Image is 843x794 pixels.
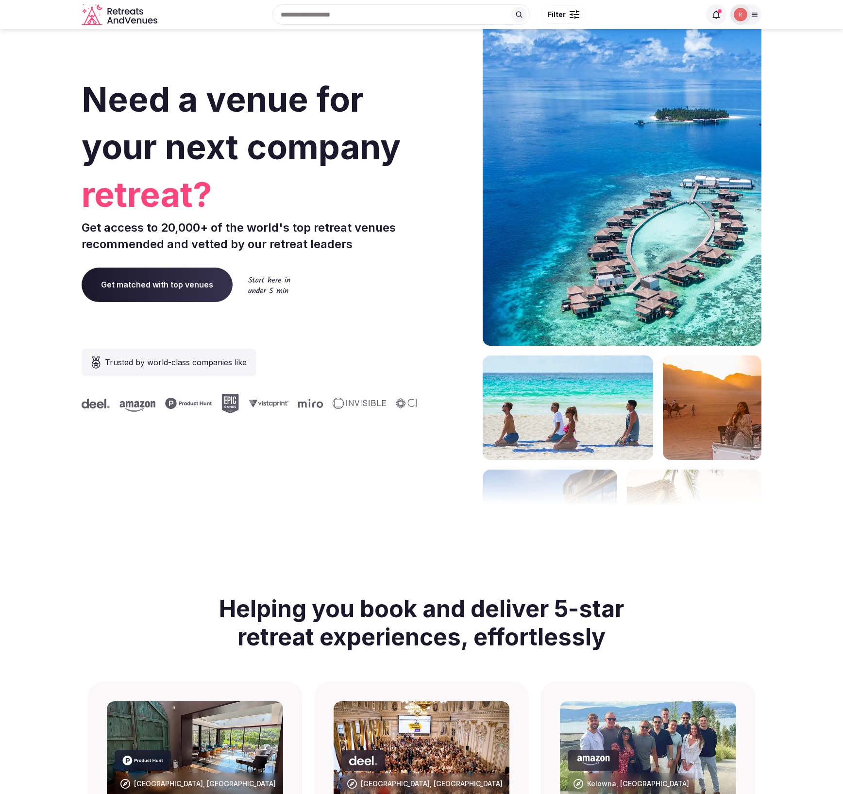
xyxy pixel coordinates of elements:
[349,756,377,765] svg: Deel company logo
[248,276,290,293] img: Start here in under 5 min
[105,356,247,368] span: Trusted by world-class companies like
[483,355,653,460] img: yoga on tropical beach
[587,779,689,789] div: Kelowna, [GEOGRAPHIC_DATA]
[541,5,586,24] button: Filter
[82,4,159,26] a: Visit the homepage
[734,8,747,21] img: Ryan Sanford
[361,779,503,789] div: [GEOGRAPHIC_DATA], [GEOGRAPHIC_DATA]
[82,220,418,252] p: Get access to 20,000+ of the world's top retreat venues recommended and vetted by our retreat lea...
[77,399,105,408] svg: Deel company logo
[328,398,381,409] svg: Invisible company logo
[244,399,284,407] svg: Vistaprint company logo
[293,399,318,408] svg: Miro company logo
[82,171,418,219] span: retreat?
[82,79,401,168] span: Need a venue for your next company
[217,394,234,413] svg: Epic Games company logo
[134,779,276,789] div: [GEOGRAPHIC_DATA], [GEOGRAPHIC_DATA]
[663,355,761,460] img: woman sitting in back of truck with camels
[204,583,639,662] h2: Helping you book and deliver 5-star retreat experiences, effortlessly
[82,4,159,26] svg: Retreats and Venues company logo
[82,268,233,302] a: Get matched with top venues
[548,10,566,19] span: Filter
